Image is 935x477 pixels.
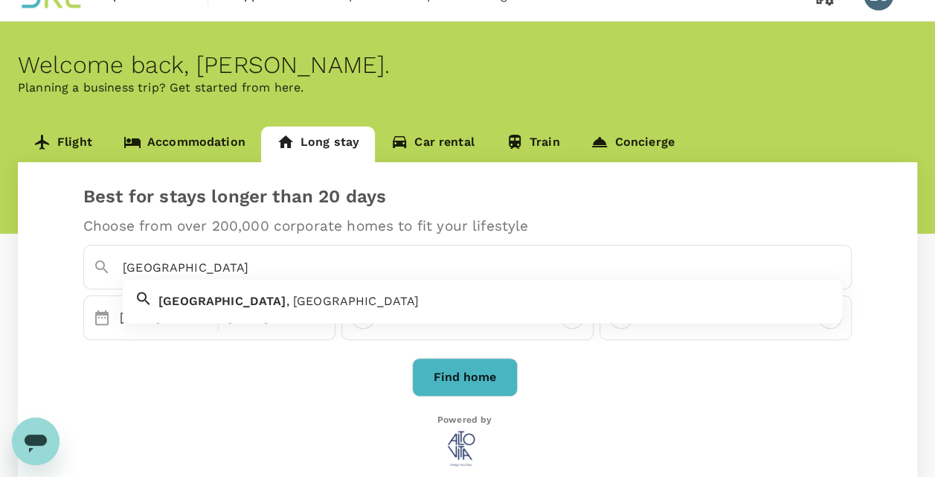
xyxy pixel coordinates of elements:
[83,219,852,233] p: Choose from over 200,000 corporate homes to fit your lifestyle
[114,303,215,333] div: [DATE]
[18,79,917,97] p: Planning a business trip? Get started from here.
[158,294,286,308] span: [GEOGRAPHIC_DATA]
[412,358,518,397] button: Find home
[841,266,844,269] button: Close
[437,414,492,425] p: Powered by
[18,127,108,162] a: Flight
[575,127,690,162] a: Concierge
[108,127,261,162] a: Accommodation
[437,425,485,473] img: alto-vita-logo
[286,294,420,308] span: , [GEOGRAPHIC_DATA]
[261,127,375,162] a: Long stay
[12,417,60,465] iframe: Button to launch messaging window
[375,127,490,162] a: Car rental
[123,256,820,279] input: Where would you like to go
[83,186,852,207] p: Best for stays longer than 20 days
[18,51,917,79] div: Welcome back , [PERSON_NAME] .
[490,127,576,162] a: Train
